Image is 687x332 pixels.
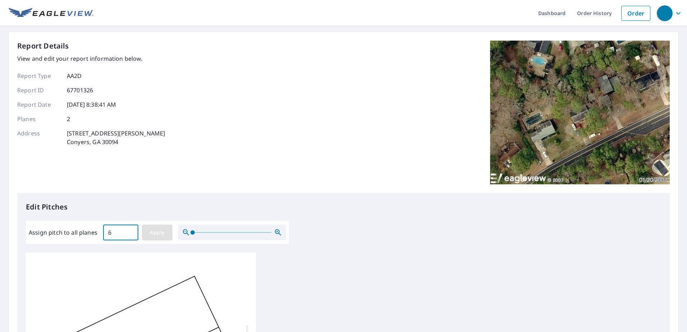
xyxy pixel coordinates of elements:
p: Address [17,129,60,146]
p: 2 [67,115,70,123]
p: [STREET_ADDRESS][PERSON_NAME] Conyers, GA 30094 [67,129,165,146]
img: Top image [490,41,670,184]
p: Edit Pitches [26,202,661,212]
p: [DATE] 8:38:41 AM [67,100,116,109]
p: View and edit your report information below. [17,54,165,63]
p: Planes [17,115,60,123]
p: AA2D [67,72,82,80]
a: Order [621,6,650,21]
p: Report Details [17,41,69,51]
img: EV Logo [9,8,93,19]
label: Assign pitch to all planes [29,228,97,237]
span: Apply [148,228,167,237]
p: Report Type [17,72,60,80]
button: Apply [142,225,172,240]
p: 67701326 [67,86,93,94]
input: 00.0 [103,222,138,243]
p: Report Date [17,100,60,109]
p: Report ID [17,86,60,94]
